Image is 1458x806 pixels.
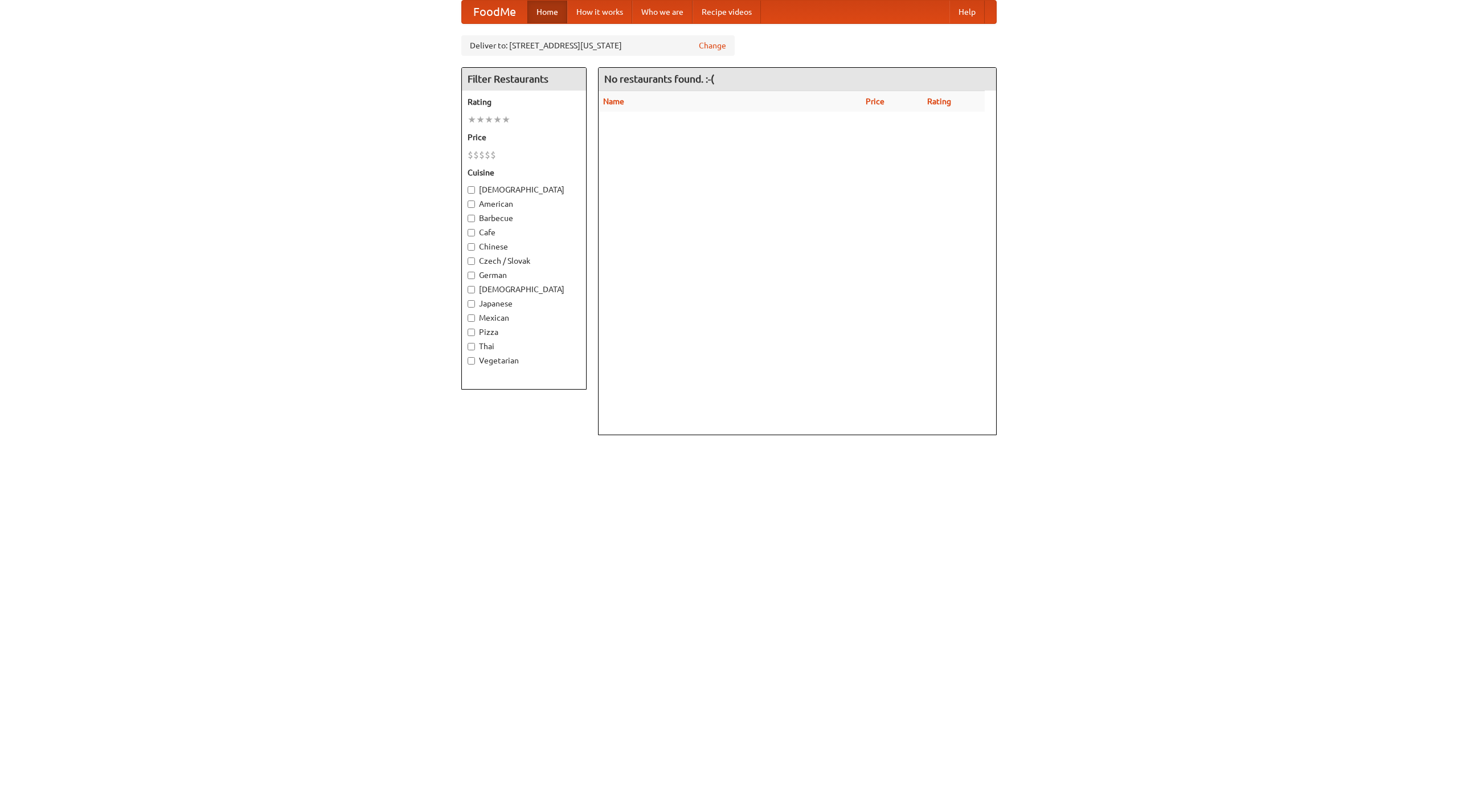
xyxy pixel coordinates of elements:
label: Cafe [468,227,580,238]
div: Deliver to: [STREET_ADDRESS][US_STATE] [461,35,735,56]
li: $ [468,149,473,161]
a: FoodMe [462,1,527,23]
a: How it works [567,1,632,23]
label: Barbecue [468,212,580,224]
a: Name [603,97,624,106]
input: [DEMOGRAPHIC_DATA] [468,186,475,194]
a: Rating [927,97,951,106]
label: Japanese [468,298,580,309]
label: Chinese [468,241,580,252]
label: Thai [468,341,580,352]
input: [DEMOGRAPHIC_DATA] [468,286,475,293]
li: ★ [493,113,502,126]
a: Change [699,40,726,51]
h5: Price [468,132,580,143]
input: American [468,201,475,208]
li: $ [479,149,485,161]
ng-pluralize: No restaurants found. :-( [604,73,714,84]
li: ★ [476,113,485,126]
label: [DEMOGRAPHIC_DATA] [468,284,580,295]
a: Help [949,1,985,23]
li: $ [473,149,479,161]
input: Vegetarian [468,357,475,365]
li: ★ [468,113,476,126]
input: German [468,272,475,279]
label: [DEMOGRAPHIC_DATA] [468,184,580,195]
a: Recipe videos [693,1,761,23]
input: Barbecue [468,215,475,222]
li: ★ [502,113,510,126]
li: $ [490,149,496,161]
label: Pizza [468,326,580,338]
a: Home [527,1,567,23]
input: Pizza [468,329,475,336]
a: Who we are [632,1,693,23]
input: Mexican [468,314,475,322]
input: Cafe [468,229,475,236]
label: Mexican [468,312,580,324]
input: Chinese [468,243,475,251]
li: ★ [485,113,493,126]
label: Czech / Slovak [468,255,580,267]
li: $ [485,149,490,161]
label: German [468,269,580,281]
h5: Rating [468,96,580,108]
input: Thai [468,343,475,350]
a: Price [866,97,884,106]
input: Japanese [468,300,475,308]
h4: Filter Restaurants [462,68,586,91]
label: Vegetarian [468,355,580,366]
h5: Cuisine [468,167,580,178]
input: Czech / Slovak [468,257,475,265]
label: American [468,198,580,210]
